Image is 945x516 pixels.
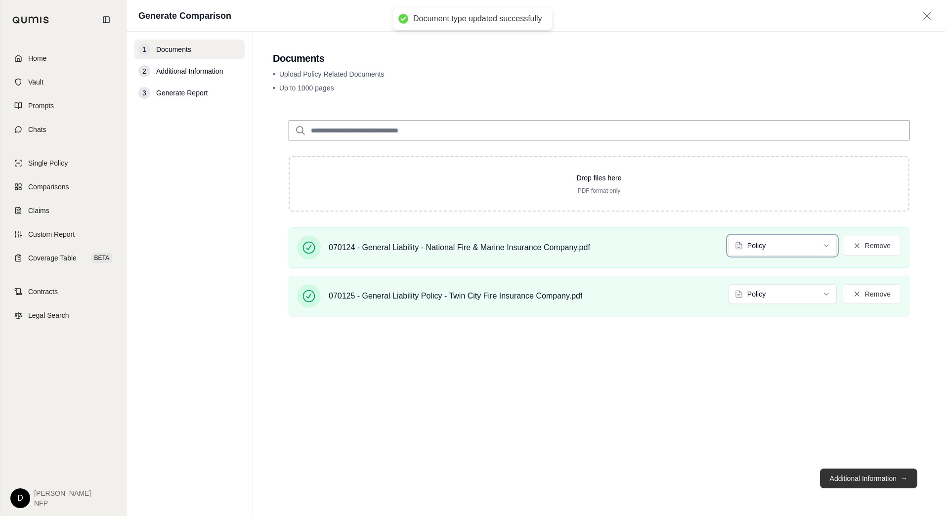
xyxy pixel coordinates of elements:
[34,488,91,498] span: [PERSON_NAME]
[91,253,112,263] span: BETA
[843,236,901,256] button: Remove
[138,87,150,99] div: 3
[6,281,120,302] a: Contracts
[28,77,43,87] span: Vault
[6,95,120,117] a: Prompts
[6,176,120,198] a: Comparisons
[6,304,120,326] a: Legal Search
[279,70,384,78] span: Upload Policy Related Documents
[28,101,54,111] span: Prompts
[329,290,582,302] span: 070125 - General Liability Policy - Twin City Fire Insurance Company.pdf
[28,53,46,63] span: Home
[34,498,91,508] span: NFP
[156,66,223,76] span: Additional Information
[28,253,77,263] span: Coverage Table
[28,182,69,192] span: Comparisons
[329,242,590,254] span: 070124 - General Liability - National Fire & Marine Insurance Company.pdf
[138,65,150,77] div: 2
[6,223,120,245] a: Custom Report
[138,9,231,23] h1: Generate Comparison
[413,14,542,24] div: Document type updated successfully
[98,12,114,28] button: Collapse sidebar
[28,310,69,320] span: Legal Search
[901,473,907,483] span: →
[138,43,150,55] div: 1
[6,119,120,140] a: Chats
[6,247,120,269] a: Coverage TableBETA
[28,158,68,168] span: Single Policy
[820,469,917,488] button: Additional Information→
[6,47,120,69] a: Home
[28,125,46,134] span: Chats
[843,284,901,304] button: Remove
[6,71,120,93] a: Vault
[279,84,334,92] span: Up to 1000 pages
[12,16,49,24] img: Qumis Logo
[28,229,75,239] span: Custom Report
[273,84,275,92] span: •
[305,173,893,183] p: Drop files here
[28,206,49,215] span: Claims
[156,88,208,98] span: Generate Report
[273,70,275,78] span: •
[156,44,191,54] span: Documents
[6,152,120,174] a: Single Policy
[28,287,58,297] span: Contracts
[10,488,30,508] div: D
[305,187,893,195] p: PDF format only
[273,51,925,65] h2: Documents
[6,200,120,221] a: Claims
